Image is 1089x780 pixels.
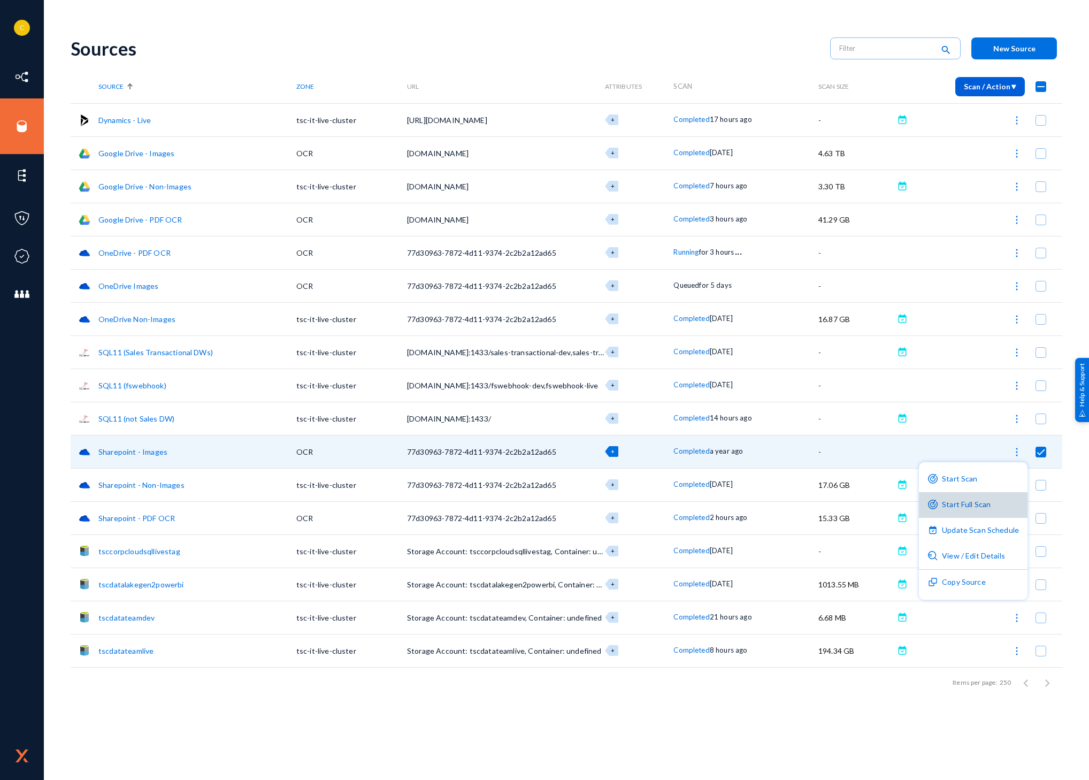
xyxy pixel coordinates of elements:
[928,551,938,561] img: icon-detail.svg
[928,525,938,535] img: icon-scheduled-purple.svg
[919,518,1027,544] button: Update Scan Schedule
[928,500,938,509] img: icon-scan-purple.svg
[919,492,1027,518] button: Start Full Scan
[919,544,1027,569] button: View / Edit Details
[919,570,1027,595] button: Copy Source
[928,577,938,587] img: icon-duplicate.svg
[919,467,1027,492] button: Start Scan
[928,474,938,484] img: icon-scan-purple.svg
